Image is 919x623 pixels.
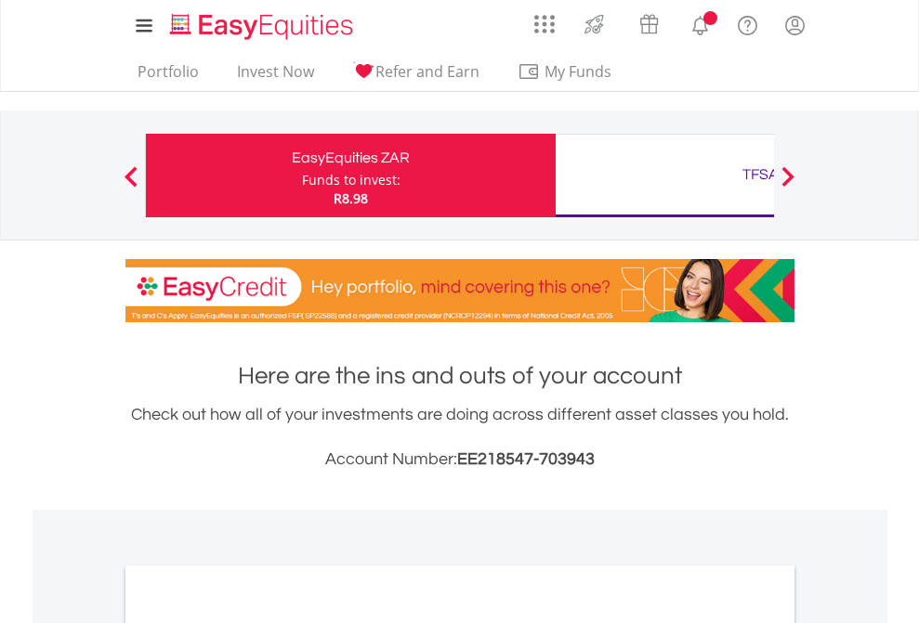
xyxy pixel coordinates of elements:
span: My Funds [518,59,639,84]
button: Previous [112,175,150,194]
img: thrive-v2.svg [579,9,610,39]
div: EasyEquities ZAR [157,145,545,171]
button: Next [769,175,807,194]
a: Vouchers [622,5,676,39]
h3: Account Number: [125,447,794,473]
div: Check out how all of your investments are doing across different asset classes you hold. [125,402,794,473]
a: Home page [163,5,361,42]
h1: Here are the ins and outs of your account [125,359,794,393]
a: My Profile [771,5,819,45]
a: FAQ's and Support [724,5,771,42]
img: EasyCredit Promotion Banner [125,259,794,322]
img: grid-menu-icon.svg [534,14,555,34]
span: EE218547-703943 [457,450,595,468]
a: Portfolio [130,62,206,91]
span: R8.98 [334,189,368,207]
a: Notifications [676,5,724,42]
span: Refer and Earn [375,61,479,82]
div: Funds to invest: [302,171,400,189]
a: AppsGrid [522,5,567,34]
a: Refer and Earn [345,62,487,91]
img: EasyEquities_Logo.png [166,11,361,42]
img: vouchers-v2.svg [634,9,664,39]
a: Invest Now [230,62,322,91]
